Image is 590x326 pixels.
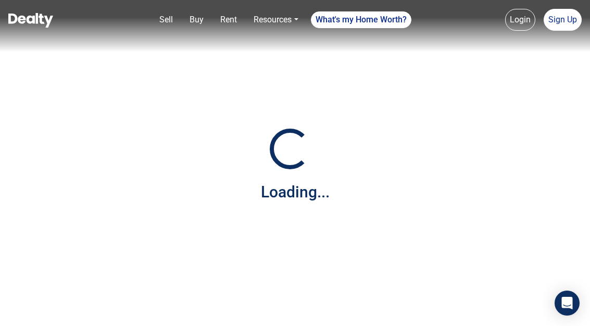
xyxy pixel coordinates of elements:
[155,9,177,30] a: Sell
[185,9,208,30] a: Buy
[505,9,535,31] a: Login
[264,123,316,175] img: Loading
[5,297,34,326] iframe: BigID CMP Widget
[544,9,582,31] a: Sign Up
[249,9,302,30] a: Resources
[555,291,580,316] div: Open Intercom Messenger
[261,180,330,204] div: Loading...
[8,13,53,28] img: Dealty - Buy, Sell & Rent Homes
[216,9,241,30] a: Rent
[311,11,411,28] a: What's my Home Worth?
